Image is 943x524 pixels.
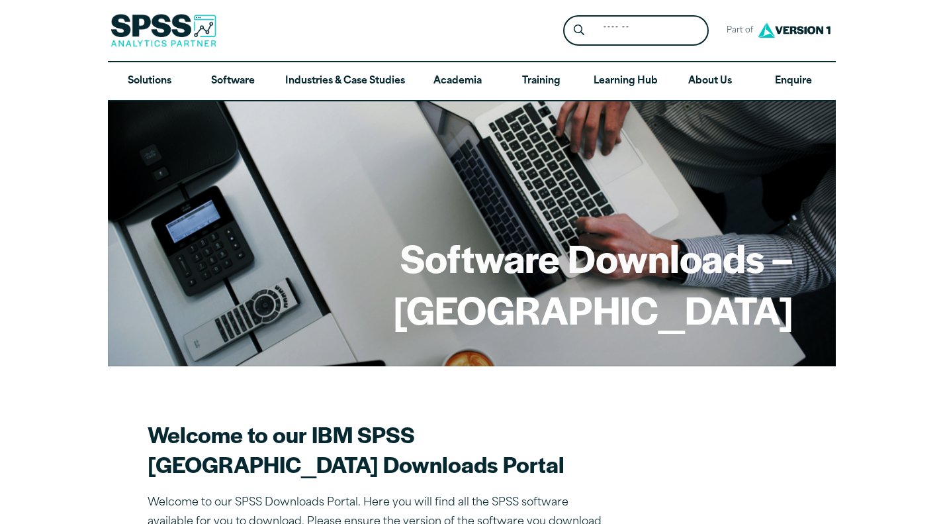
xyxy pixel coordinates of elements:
a: Learning Hub [583,62,668,101]
button: Search magnifying glass icon [566,19,591,43]
form: Site Header Search Form [563,15,709,46]
a: Software [191,62,275,101]
a: Training [499,62,582,101]
a: Industries & Case Studies [275,62,416,101]
nav: Desktop version of site main menu [108,62,836,101]
a: Solutions [108,62,191,101]
a: About Us [668,62,752,101]
svg: Search magnifying glass icon [574,25,584,36]
span: Part of [719,21,754,40]
a: Enquire [752,62,835,101]
a: Academia [416,62,499,101]
img: SPSS Analytics Partner [111,14,216,47]
img: Version1 Logo [754,18,834,42]
h2: Welcome to our IBM SPSS [GEOGRAPHIC_DATA] Downloads Portal [148,419,611,479]
h1: Software Downloads – [GEOGRAPHIC_DATA] [150,232,793,335]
